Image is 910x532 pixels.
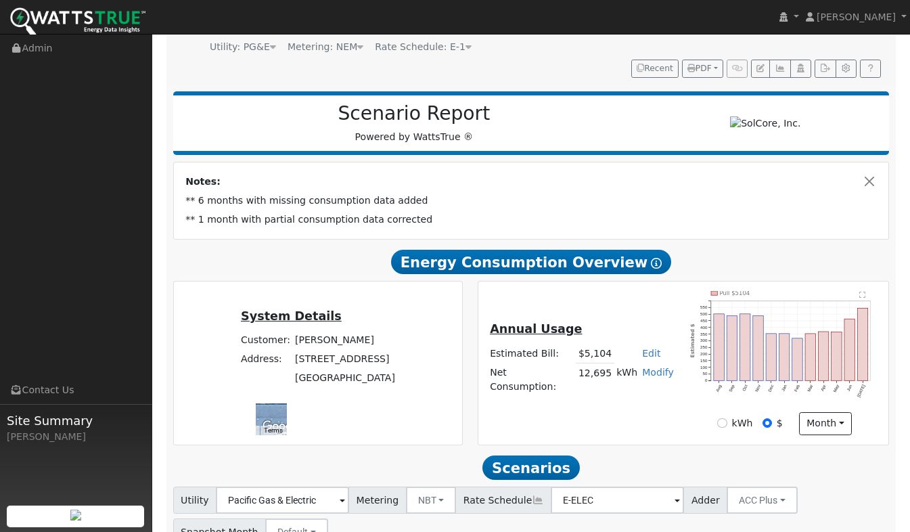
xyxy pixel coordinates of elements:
[683,487,727,514] span: Adder
[292,331,397,350] td: [PERSON_NAME]
[687,64,712,73] span: PDF
[187,102,641,125] h2: Scenario Report
[614,363,640,397] td: kWh
[576,344,614,363] td: $5,104
[488,363,576,397] td: Net Consumption:
[705,378,708,382] text: 0
[777,416,783,430] label: $
[259,418,304,435] a: Open this area in Google Maps (opens a new window)
[701,305,708,309] text: 550
[239,331,293,350] td: Customer:
[642,367,674,378] a: Modify
[790,60,811,79] button: Login As
[682,60,723,79] button: PDF
[844,319,855,380] rect: onclick=""
[173,487,217,514] span: Utility
[292,369,397,388] td: [GEOGRAPHIC_DATA]
[792,338,802,380] rect: onclick=""
[7,430,145,444] div: [PERSON_NAME]
[239,350,293,369] td: Address:
[210,40,276,54] div: Utility: PG&E
[715,384,723,393] text: Aug
[70,510,81,520] img: retrieve
[799,412,852,435] button: month
[794,384,801,393] text: Feb
[817,12,896,22] span: [PERSON_NAME]
[815,60,836,79] button: Export Interval Data
[10,7,145,38] img: WattsTrue
[701,365,708,370] text: 100
[781,384,788,393] text: Jan
[767,384,775,393] text: Dec
[728,384,735,393] text: Sep
[701,345,708,349] text: 250
[806,384,814,393] text: Mar
[490,322,582,336] u: Annual Usage
[751,60,770,79] button: Edit User
[292,350,397,369] td: [STREET_ADDRESS]
[690,324,696,358] text: Estimated $
[183,191,880,210] td: ** 6 months with missing consumption data added
[732,416,753,430] label: kWh
[406,487,457,514] button: NBT
[730,116,800,131] img: SolCore, Inc.
[701,358,708,363] text: 150
[701,311,708,316] text: 500
[551,487,684,514] input: Select a Rate Schedule
[701,332,708,336] text: 350
[832,332,842,381] rect: onclick=""
[488,344,576,363] td: Estimated Bill:
[259,418,304,435] img: Google
[455,487,551,514] span: Rate Schedule
[860,60,881,79] a: Help Link
[642,348,660,359] a: Edit
[857,384,867,398] text: [DATE]
[820,384,827,392] text: Apr
[576,363,614,397] td: 12,695
[701,351,708,356] text: 200
[769,60,790,79] button: Multi-Series Graph
[241,309,342,323] u: System Details
[832,383,840,393] text: May
[727,487,798,514] button: ACC Plus
[7,412,145,430] span: Site Summary
[779,334,790,380] rect: onclick=""
[391,250,671,274] span: Energy Consumption Overview
[742,384,749,392] text: Oct
[701,338,708,342] text: 300
[631,60,679,79] button: Recent
[701,318,708,323] text: 450
[703,372,708,376] text: 50
[701,325,708,330] text: 400
[805,334,815,380] rect: onclick=""
[714,314,724,380] rect: onclick=""
[859,291,865,298] text: 
[180,102,649,144] div: Powered by WattsTrue ®
[720,290,750,296] text: Pull $5104
[348,487,407,514] span: Metering
[717,418,727,428] input: kWh
[482,456,579,480] span: Scenarios
[216,487,349,514] input: Select a Utility
[863,175,877,189] button: Close
[763,418,772,428] input: $
[651,258,662,269] i: Show Help
[740,314,750,380] rect: onclick=""
[375,41,472,52] span: Alias: HE1
[288,40,363,54] div: Metering: NEM
[753,315,763,380] rect: onclick=""
[819,332,829,380] rect: onclick=""
[754,383,762,393] text: Nov
[185,176,221,187] strong: Notes:
[264,426,283,434] a: Terms
[767,334,777,380] rect: onclick=""
[858,308,868,380] rect: onclick=""
[727,315,737,380] rect: onclick=""
[846,384,853,393] text: Jun
[836,60,857,79] button: Settings
[183,210,880,229] td: ** 1 month with partial consumption data corrected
